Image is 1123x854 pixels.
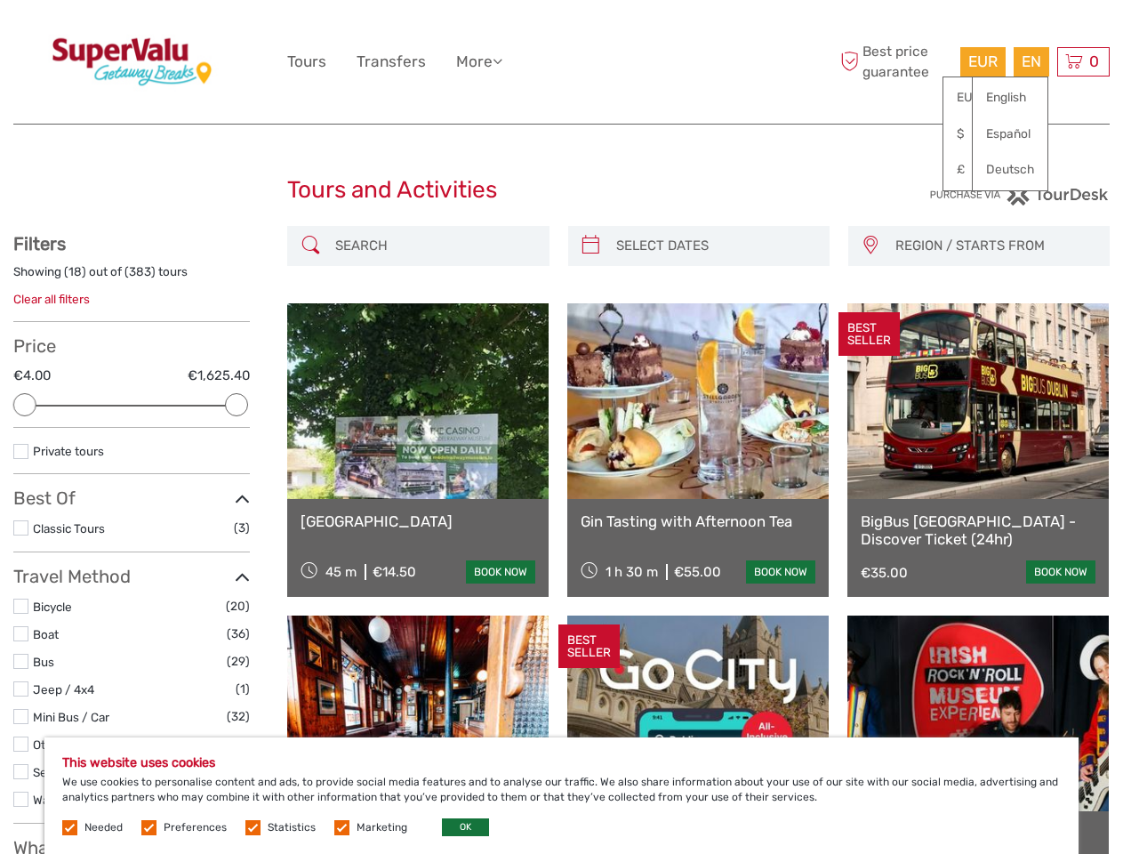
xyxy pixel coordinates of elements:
span: (3) [234,518,250,538]
a: book now [466,560,535,584]
img: PurchaseViaTourDesk.png [929,183,1110,205]
span: (1) [236,679,250,699]
a: More [456,49,502,75]
h3: Best Of [13,487,250,509]
span: (36) [227,624,250,644]
a: BigBus [GEOGRAPHIC_DATA] - Discover Ticket (24hr) [861,512,1095,549]
span: 0 [1087,52,1102,70]
a: Tours [287,49,326,75]
a: $ [943,118,1004,150]
a: English [973,82,1047,114]
h5: This website uses cookies [62,755,1061,770]
a: Clear all filters [13,292,90,306]
a: Self-Drive [33,765,89,779]
div: €14.50 [373,564,416,580]
div: We use cookies to personalise content and ads, to provide social media features and to analyse ou... [44,737,1079,854]
h3: Price [13,335,250,357]
a: Bus [33,655,54,669]
span: (29) [227,651,250,672]
input: SEARCH [328,230,540,262]
div: EN [1014,47,1049,77]
button: OK [442,818,489,836]
a: Mini Bus / Car [33,710,109,724]
img: 3600-e7bc17d6-e64c-40d4-9707-750177adace4_logo_big.jpg [42,13,222,110]
a: Walking [33,793,75,807]
a: Deutsch [973,154,1047,186]
span: (20) [226,596,250,616]
label: Marketing [357,820,407,835]
a: Classic Tours [33,521,105,536]
a: Español [973,118,1047,150]
span: EUR [968,52,998,70]
h3: Travel Method [13,566,250,587]
a: Bicycle [33,600,72,614]
div: BEST SELLER [558,624,620,669]
a: book now [746,560,815,584]
a: Jeep / 4x4 [33,682,94,697]
div: Showing ( ) out of ( ) tours [13,263,250,291]
label: Needed [84,820,123,835]
label: 18 [68,263,82,280]
button: Open LiveChat chat widget [205,28,226,49]
a: Boat [33,627,59,641]
div: BEST SELLER [838,312,900,357]
label: Statistics [268,820,316,835]
input: SELECT DATES [609,230,821,262]
label: €1,625.40 [188,367,250,385]
label: Preferences [164,820,227,835]
strong: Filters [13,233,66,254]
span: Best price guarantee [836,42,956,81]
label: 383 [129,263,151,280]
span: 45 m [325,564,357,580]
a: £ [943,154,1004,186]
span: 1 h 30 m [606,564,658,580]
p: We're away right now. Please check back later! [25,31,201,45]
a: [GEOGRAPHIC_DATA] [301,512,535,530]
span: (110) [222,734,250,754]
a: EUR [943,82,1004,114]
label: €4.00 [13,367,51,385]
a: Private tours [33,444,104,458]
span: (32) [227,706,250,727]
a: book now [1026,560,1095,584]
div: €55.00 [674,564,721,580]
h1: Tours and Activities [287,176,836,205]
div: €35.00 [861,565,908,581]
button: REGION / STARTS FROM [887,231,1101,261]
a: Transfers [357,49,426,75]
a: Other / Non-Travel [33,737,136,752]
a: Gin Tasting with Afternoon Tea [581,512,815,530]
